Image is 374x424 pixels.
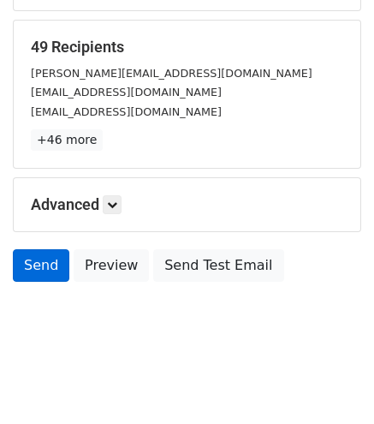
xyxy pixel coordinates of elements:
small: [PERSON_NAME][EMAIL_ADDRESS][DOMAIN_NAME] [31,67,312,80]
a: Send [13,249,69,282]
a: Preview [74,249,149,282]
small: [EMAIL_ADDRESS][DOMAIN_NAME] [31,105,222,118]
a: +46 more [31,129,103,151]
small: [EMAIL_ADDRESS][DOMAIN_NAME] [31,86,222,99]
a: Send Test Email [153,249,283,282]
h5: Advanced [31,195,343,214]
h5: 49 Recipients [31,38,343,57]
iframe: Chat Widget [288,342,374,424]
